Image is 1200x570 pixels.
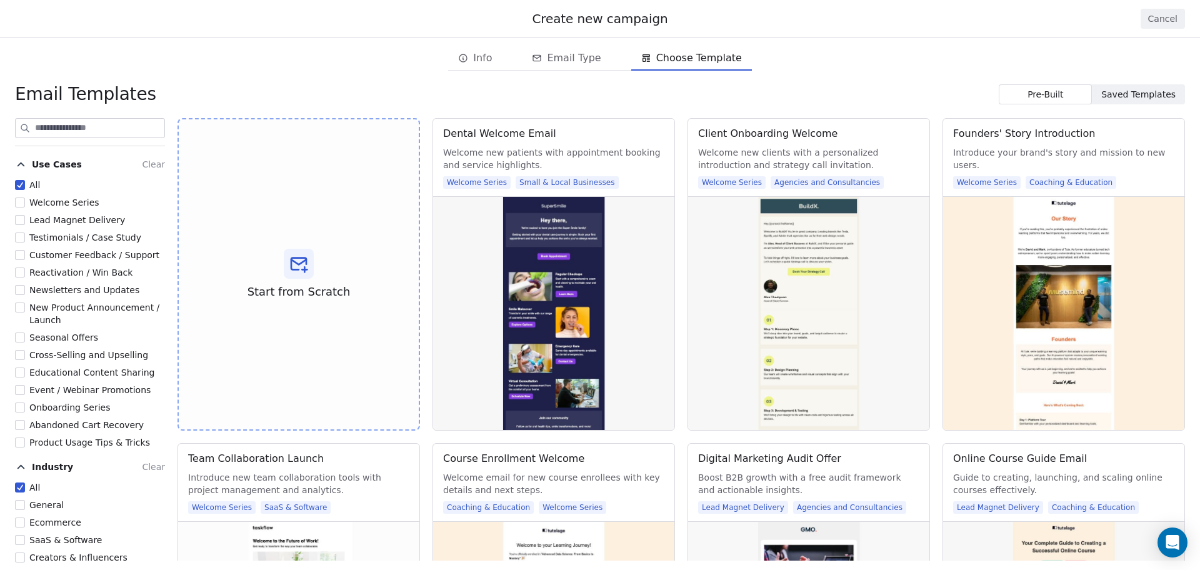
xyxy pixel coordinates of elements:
[953,471,1174,496] span: Guide to creating, launching, and scaling online courses effectively.
[29,197,99,207] span: Welcome Series
[29,250,159,260] span: Customer Feedback / Support
[698,501,788,514] span: Lead Magnet Delivery
[698,471,919,496] span: Boost B2B growth with a free audit framework and actionable insights.
[15,179,165,449] div: Use CasesClear
[29,332,98,342] span: Seasonal Offers
[15,301,25,314] button: New Product Announcement / Launch
[32,461,73,473] span: Industry
[443,146,664,171] span: Welcome new patients with appointment booking and service highlights.
[29,482,40,492] span: All
[448,46,752,71] div: email creation steps
[953,451,1087,466] div: Online Course Guide Email
[15,401,25,414] button: Onboarding Series
[1101,88,1176,101] span: Saved Templates
[15,436,25,449] button: Product Usage Tips & Tricks
[443,176,511,189] span: Welcome Series
[15,456,165,481] button: IndustryClear
[547,51,601,66] span: Email Type
[539,501,606,514] span: Welcome Series
[953,501,1043,514] span: Lead Magnet Delivery
[29,437,150,447] span: Product Usage Tips & Tricks
[29,302,159,325] span: New Product Announcement / Launch
[698,176,766,189] span: Welcome Series
[1026,176,1116,189] span: Coaching & Education
[15,331,25,344] button: Seasonal Offers
[188,451,324,466] div: Team Collaboration Launch
[29,385,151,395] span: Event / Webinar Promotions
[261,501,331,514] span: SaaS & Software
[1048,501,1139,514] span: Coaching & Education
[142,159,165,169] span: Clear
[15,266,25,279] button: Reactivation / Win Back
[443,126,556,141] div: Dental Welcome Email
[15,196,25,209] button: Welcome Series
[698,451,841,466] div: Digital Marketing Audit Offer
[188,501,256,514] span: Welcome Series
[29,552,127,562] span: Creators & Influencers
[771,176,884,189] span: Agencies and Consultancies
[698,146,919,171] span: Welcome new clients with a personalized introduction and strategy call invitation.
[29,367,155,377] span: Educational Content Sharing
[29,232,141,242] span: Testimonials / Case Study
[32,158,82,171] span: Use Cases
[29,402,110,412] span: Onboarding Series
[953,146,1174,171] span: Introduce your brand's story and mission to new users.
[188,471,409,496] span: Introduce new team collaboration tools with project management and analytics.
[29,285,139,295] span: Newsletters and Updates
[29,420,144,430] span: Abandoned Cart Recovery
[15,384,25,396] button: Event / Webinar Promotions
[142,157,165,172] button: Clear
[15,499,25,511] button: General
[793,501,906,514] span: Agencies and Consultancies
[142,459,165,474] button: Clear
[443,451,584,466] div: Course Enrollment Welcome
[15,534,25,546] button: SaaS & Software
[29,267,132,277] span: Reactivation / Win Back
[15,516,25,529] button: Ecommerce
[953,126,1095,141] div: Founders' Story Introduction
[473,51,492,66] span: Info
[29,517,81,527] span: Ecommerce
[15,10,1185,27] div: Create new campaign
[15,83,156,106] span: Email Templates
[15,366,25,379] button: Educational Content Sharing
[29,500,64,510] span: General
[15,231,25,244] button: Testimonials / Case Study
[953,176,1021,189] span: Welcome Series
[15,249,25,261] button: Customer Feedback / Support
[15,154,165,179] button: Use CasesClear
[29,350,148,360] span: Cross-Selling and Upselling
[1157,527,1187,557] div: Open Intercom Messenger
[29,535,102,545] span: SaaS & Software
[15,179,25,191] button: All
[29,215,125,225] span: Lead Magnet Delivery
[15,214,25,226] button: Lead Magnet Delivery
[15,349,25,361] button: Cross-Selling and Upselling
[15,481,25,494] button: All
[443,501,534,514] span: Coaching & Education
[29,180,40,190] span: All
[15,419,25,431] button: Abandoned Cart Recovery
[516,176,619,189] span: Small & Local Businesses
[15,284,25,296] button: Newsletters and Updates
[15,551,25,564] button: Creators & Influencers
[247,284,351,300] span: Start from Scratch
[443,471,664,496] span: Welcome email for new course enrollees with key details and next steps.
[1141,9,1185,29] button: Cancel
[698,126,837,141] div: Client Onboarding Welcome
[656,51,742,66] span: Choose Template
[142,462,165,472] span: Clear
